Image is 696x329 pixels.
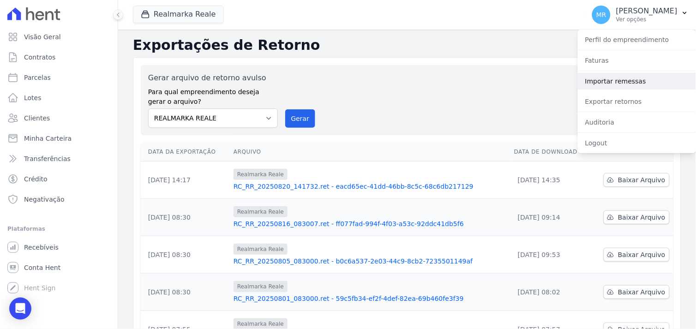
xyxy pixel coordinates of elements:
a: RC_RR_20250801_083000.ret - 59c5fb34-ef2f-4def-82ea-69b460fe3f39 [234,294,507,303]
span: Baixar Arquivo [618,287,666,297]
span: Negativação [24,195,65,204]
a: Baixar Arquivo [604,285,670,299]
a: Transferências [4,150,114,168]
button: Realmarka Reale [133,6,224,23]
a: Minha Carteira [4,129,114,148]
a: Baixar Arquivo [604,248,670,262]
span: Baixar Arquivo [618,175,666,185]
td: [DATE] 08:30 [141,236,230,274]
span: Contratos [24,53,55,62]
a: Logout [578,135,696,151]
a: Perfil do empreendimento [578,31,696,48]
span: Baixar Arquivo [618,250,666,259]
th: Data da Exportação [141,143,230,162]
td: [DATE] 14:17 [141,162,230,199]
button: Gerar [285,109,316,128]
span: Clientes [24,114,50,123]
span: Realmarka Reale [234,281,288,292]
span: Minha Carteira [24,134,72,143]
a: RC_RR_20250816_083007.ret - ff077fad-994f-4f03-a53c-92ddc41db5f6 [234,219,507,228]
a: Baixar Arquivo [604,173,670,187]
a: RC_RR_20250805_083000.ret - b0c6a537-2e03-44c9-8cb2-7235501149af [234,257,507,266]
span: Realmarka Reale [234,244,288,255]
th: Arquivo [230,143,510,162]
td: [DATE] 08:30 [141,199,230,236]
th: Data de Download [510,143,590,162]
td: [DATE] 08:30 [141,274,230,311]
td: [DATE] 09:14 [510,199,590,236]
h2: Exportações de Retorno [133,37,681,54]
span: Baixar Arquivo [618,213,666,222]
button: MR [PERSON_NAME] Ver opções [585,2,696,28]
td: [DATE] 09:53 [510,236,590,274]
label: Para qual empreendimento deseja gerar o arquivo? [148,84,278,107]
a: Negativação [4,190,114,209]
span: Lotes [24,93,42,102]
span: Crédito [24,174,48,184]
a: RC_RR_20250820_141732.ret - eacd65ec-41dd-46bb-8c5c-68c6db217129 [234,182,507,191]
a: Auditoria [578,114,696,131]
span: Realmarka Reale [234,206,288,217]
a: Lotes [4,89,114,107]
a: Parcelas [4,68,114,87]
a: Conta Hent [4,258,114,277]
td: [DATE] 08:02 [510,274,590,311]
div: Open Intercom Messenger [9,298,31,320]
span: Transferências [24,154,71,163]
p: [PERSON_NAME] [616,6,678,16]
a: Visão Geral [4,28,114,46]
a: Crédito [4,170,114,188]
div: Plataformas [7,223,110,234]
span: Parcelas [24,73,51,82]
label: Gerar arquivo de retorno avulso [148,72,278,84]
span: Visão Geral [24,32,61,42]
a: Contratos [4,48,114,66]
a: Baixar Arquivo [604,210,670,224]
a: Exportar retornos [578,93,696,110]
td: [DATE] 14:35 [510,162,590,199]
a: Clientes [4,109,114,127]
span: Recebíveis [24,243,59,252]
span: Realmarka Reale [234,169,288,180]
p: Ver opções [616,16,678,23]
span: MR [596,12,606,18]
a: Recebíveis [4,238,114,257]
span: Conta Hent [24,263,60,272]
a: Importar remessas [578,73,696,90]
a: Faturas [578,52,696,69]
